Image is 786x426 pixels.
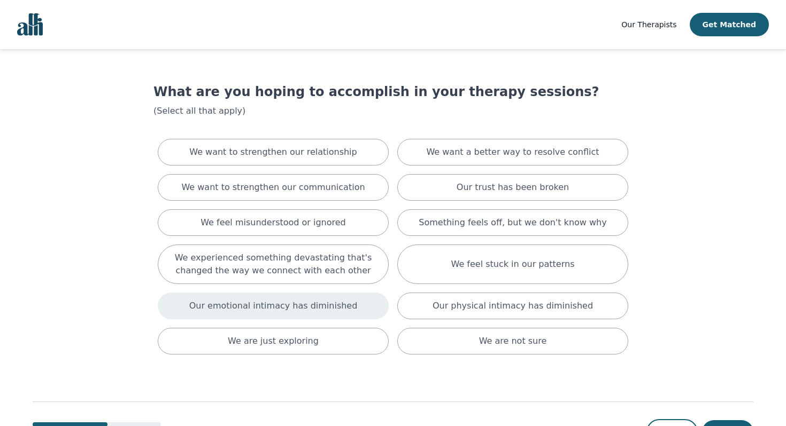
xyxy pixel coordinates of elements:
[153,83,633,100] h1: What are you hoping to accomplish in your therapy sessions?
[181,181,365,194] p: We want to strengthen our communication
[228,335,319,348] p: We are just exploring
[419,216,606,229] p: Something feels off, but we don't know why
[433,299,593,312] p: Our physical intimacy has diminished
[479,335,547,348] p: We are not sure
[457,181,569,194] p: Our trust has been broken
[621,20,676,29] span: Our Therapists
[153,105,633,117] p: (Select all that apply)
[17,13,43,36] img: alli logo
[189,299,358,312] p: Our emotional intimacy has diminished
[201,216,346,229] p: We feel misunderstood or ignored
[621,18,676,31] a: Our Therapists
[189,146,357,159] p: We want to strengthen our relationship
[426,146,599,159] p: We want a better way to resolve conflict
[451,258,575,271] p: We feel stuck in our patterns
[171,251,375,277] p: We experienced something devastating that's changed the way we connect with each other
[690,13,769,36] button: Get Matched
